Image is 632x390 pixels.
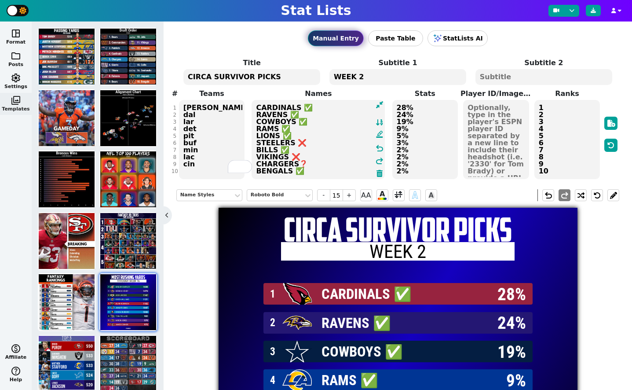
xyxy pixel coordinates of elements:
img: template [39,29,95,85]
label: Ranks [532,88,603,99]
textarea: To enrich screen reader interactions, please activate Accessibility in Grammarly extension settings [179,100,245,179]
div: 7 [172,147,178,154]
label: Subtitle 1 [325,58,471,68]
div: 3 [172,118,178,125]
span: monetization_on [11,343,21,354]
label: Stats [390,88,461,99]
span: undo [543,190,554,201]
div: 2 [172,111,178,118]
img: template [100,151,156,207]
div: 10 [172,168,178,175]
span: space_dashboard [11,28,21,39]
span: 3 [268,345,278,360]
img: template [39,274,95,330]
span: 1 [268,287,278,302]
button: Paste Table [368,30,423,46]
button: undo [542,189,554,201]
label: Subtitle 2 [471,58,617,68]
img: template [100,90,156,146]
span: settings [11,73,21,83]
button: Manual Entry [308,30,364,46]
span: RAVENS ✅ [321,316,497,331]
span: COWBOYS ✅ [321,344,497,360]
span: redo [374,156,385,166]
label: # [172,88,178,99]
h1: Stat Lists [281,3,351,18]
h1: CIRCA SURVIVOR PICKS [219,213,577,247]
span: A [425,189,437,201]
div: 4 [172,125,178,132]
span: 19% [497,339,526,365]
button: StatLists AI [427,30,488,46]
span: AA [360,189,372,201]
span: redo [559,190,570,201]
div: 6 [172,140,178,147]
img: template [100,29,156,85]
label: Names [247,88,389,99]
span: 2 [268,316,278,331]
textarea: CARDINALS ✅ RAVENS ✅ COWBOYS ✅ RAMS ✅ LIONS ✅ STEELERS ❌ BILLS ✅ VIKINGS ❌ CHARGERS❓ BENGALS ✅ [252,100,385,179]
img: template [39,213,95,269]
span: A [412,188,418,202]
div: Name Styles [180,191,230,199]
div: 5 [172,132,178,140]
div: 8 [172,154,178,161]
span: CARDINALS ✅ [321,287,497,302]
img: template [100,274,156,330]
span: + [343,189,356,201]
label: Teams [176,88,248,99]
span: folder [11,51,21,61]
button: redo [559,189,570,201]
div: Roboto Bold [251,191,300,199]
label: Player ID/Image URL [460,88,532,99]
textarea: CIRCA SURVIVOR PICKS [183,69,320,85]
textarea: WEEK 2 [329,69,466,85]
img: template [39,151,95,207]
textarea: 28% 24% 19% 9% 5% 3% 2% 2% 2% 2% [392,100,458,179]
span: - [317,189,330,201]
span: RAMS ✅ [321,373,497,389]
h2: WEEK 2 [281,242,514,261]
div: 9 [172,161,178,168]
textarea: 1 2 3 4 5 6 7 8 9 10 [534,100,600,179]
span: 28% [497,282,526,308]
span: format_ink_highlighter [376,130,384,141]
img: template [100,213,156,269]
label: Title [179,58,325,68]
span: undo [374,143,385,154]
span: 4 [268,373,278,388]
span: 24% [497,310,526,336]
span: photo_library [11,95,21,106]
img: template [39,90,95,146]
div: 1 [172,104,178,111]
span: help [11,366,21,376]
